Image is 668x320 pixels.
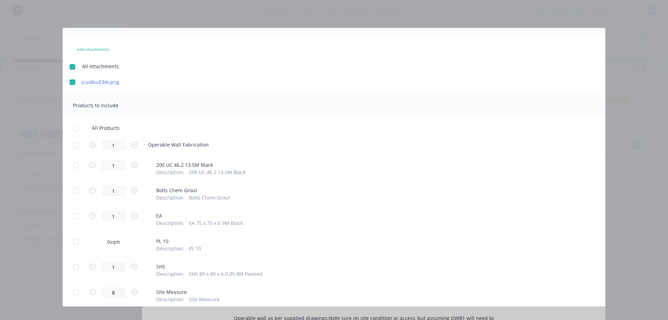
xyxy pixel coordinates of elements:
[156,245,184,252] span: Description :
[189,169,246,176] span: 200 UC 46.2 13.5M Black
[156,194,184,201] span: Description :
[156,219,184,227] span: Description :
[189,245,201,252] span: PL 10
[92,124,124,132] span: All Products
[156,169,184,176] span: Description :
[81,78,203,86] a: jcuo8ccE3Ai.png
[189,296,220,303] span: Site Measure
[73,102,118,109] span: Products to include
[148,141,209,148] span: Operable Wall Fabrication
[156,187,230,194] span: Bolts Chem Grout
[103,238,124,245] span: 0sqm
[156,161,246,169] span: 200 UC 46.2 13.5M Black
[156,288,220,296] span: Site Measure
[82,63,119,70] span: All Attachments
[156,212,243,219] span: EA
[189,270,263,278] span: SHS 89 x 89 x 6.0 (P) 8M Painted
[156,263,263,270] span: SHS
[156,237,201,245] span: PL 10
[189,194,230,201] span: Bolts Chem Grout
[156,296,184,303] span: Description :
[156,270,184,278] span: Description :
[70,44,117,55] button: add attachments
[189,219,243,227] span: EA 75 x 75 x 6 9M Black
